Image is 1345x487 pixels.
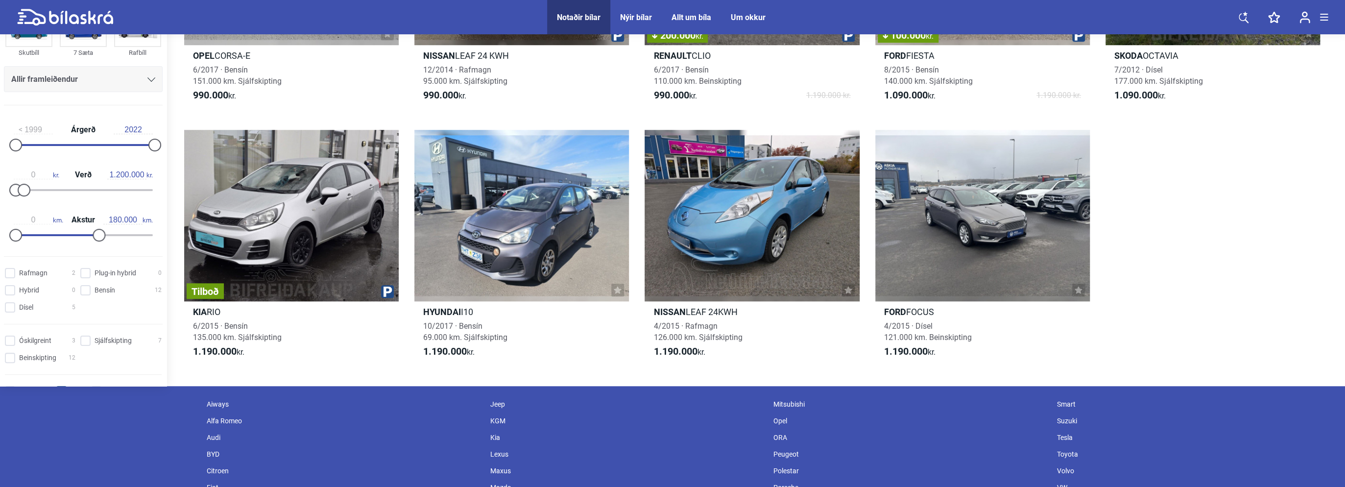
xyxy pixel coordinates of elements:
div: BYD [202,446,485,463]
div: 7 Sæta [60,47,107,58]
b: Hyundai [423,307,461,317]
span: 0 [72,285,75,295]
span: 100.000 [883,30,934,40]
b: 1.190.000 [193,345,237,357]
span: Óskilgreint [19,336,51,346]
h2: I10 [414,306,629,317]
span: kr. [1114,90,1166,101]
span: Akstur [69,216,97,224]
span: 8/2015 · Bensín 140.000 km. Sjálfskipting [884,65,973,86]
h2: OCTAVIA [1105,50,1320,61]
div: Suzuki [1052,413,1335,429]
span: Verð [72,171,94,179]
span: Tilboð [192,287,219,296]
b: 1.190.000 [423,345,467,357]
b: 1.090.000 [884,89,928,101]
div: Lexus [485,446,769,463]
div: Aiways [202,396,485,413]
span: km. [14,216,63,224]
b: Skoda [1114,50,1143,61]
b: 1.190.000 [653,345,697,357]
div: Mitsubishi [769,396,1052,413]
b: 1.190.000 [884,345,928,357]
span: 4/2015 · Rafmagn 126.000 km. Sjálfskipting [653,321,742,342]
span: km. [103,216,153,224]
span: kr. [695,31,703,41]
h2: CLIO [645,50,859,61]
span: Beinskipting [19,353,56,363]
span: kr. [107,170,153,179]
span: 1.190.000 kr. [1036,90,1081,101]
div: Alfa Romeo [202,413,485,429]
span: 1.190.000 kr. [806,90,851,101]
a: Um okkur [731,13,766,22]
span: 200.000 [652,30,703,40]
span: 12 [69,353,75,363]
span: kr. [423,90,466,101]
div: Tesla [1052,429,1335,446]
span: kr. [653,90,697,101]
div: Citroen [202,463,485,479]
div: Skutbíll [5,47,52,58]
div: Maxus [485,463,769,479]
img: parking.png [611,29,624,42]
span: 10/2017 · Bensín 69.000 km. Sjálfskipting [423,321,507,342]
a: TilboðKiaRIO6/2015 · Bensín135.000 km. Sjálfskipting1.190.000kr. [184,130,399,367]
h2: RIO [184,306,399,317]
img: parking.png [1072,29,1085,42]
img: parking.png [842,29,855,42]
div: Audi [202,429,485,446]
span: kr. [193,90,236,101]
b: 990.000 [653,89,689,101]
div: Volvo [1052,463,1335,479]
b: 1.090.000 [1114,89,1158,101]
div: Peugeot [769,446,1052,463]
b: 990.000 [193,89,228,101]
a: Notaðir bílar [557,13,600,22]
span: Rafmagn [19,268,48,278]
span: 6/2017 · Bensín 151.000 km. Sjálfskipting [193,65,282,86]
span: 0 [158,268,162,278]
span: Bensín [95,285,115,295]
b: Ford [884,50,906,61]
span: Dísel [19,302,33,313]
h2: CORSA-E [184,50,399,61]
span: 12 [155,285,162,295]
span: kr. [14,170,59,179]
div: Jeep [485,396,769,413]
div: Smart [1052,396,1335,413]
b: 990.000 [423,89,458,101]
div: Toyota [1052,446,1335,463]
div: Polestar [769,463,1052,479]
span: 6/2017 · Bensín 110.000 km. Beinskipting [653,65,741,86]
div: Opel [769,413,1052,429]
span: kr. [884,346,936,358]
div: ORA [769,429,1052,446]
span: kr. [926,31,934,41]
a: Nýir bílar [620,13,652,22]
div: Allt um bíla [672,13,711,22]
div: KGM [485,413,769,429]
span: 3 [72,336,75,346]
span: 4/2015 · Dísel 121.000 km. Beinskipting [884,321,972,342]
span: kr. [423,346,475,358]
span: 2 [72,268,75,278]
a: HyundaiI1010/2017 · Bensín69.000 km. Sjálfskipting1.190.000kr. [414,130,629,367]
b: Kia [193,307,207,317]
span: 12/2014 · Rafmagn 95.000 km. Sjálfskipting [423,65,507,86]
span: 7 [158,336,162,346]
span: Plug-in hybrid [95,268,136,278]
b: Ford [884,307,906,317]
img: parking.png [381,285,394,298]
b: Nissan [423,50,455,61]
span: Hybrid [19,285,39,295]
h2: FIESTA [875,50,1090,61]
span: kr. [884,90,936,101]
span: 6/2015 · Bensín 135.000 km. Sjálfskipting [193,321,282,342]
span: Sjálfskipting [95,336,132,346]
div: Rafbíll [114,47,161,58]
a: NissanLEAF 24KWH4/2015 · Rafmagn126.000 km. Sjálfskipting1.190.000kr. [645,130,859,367]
